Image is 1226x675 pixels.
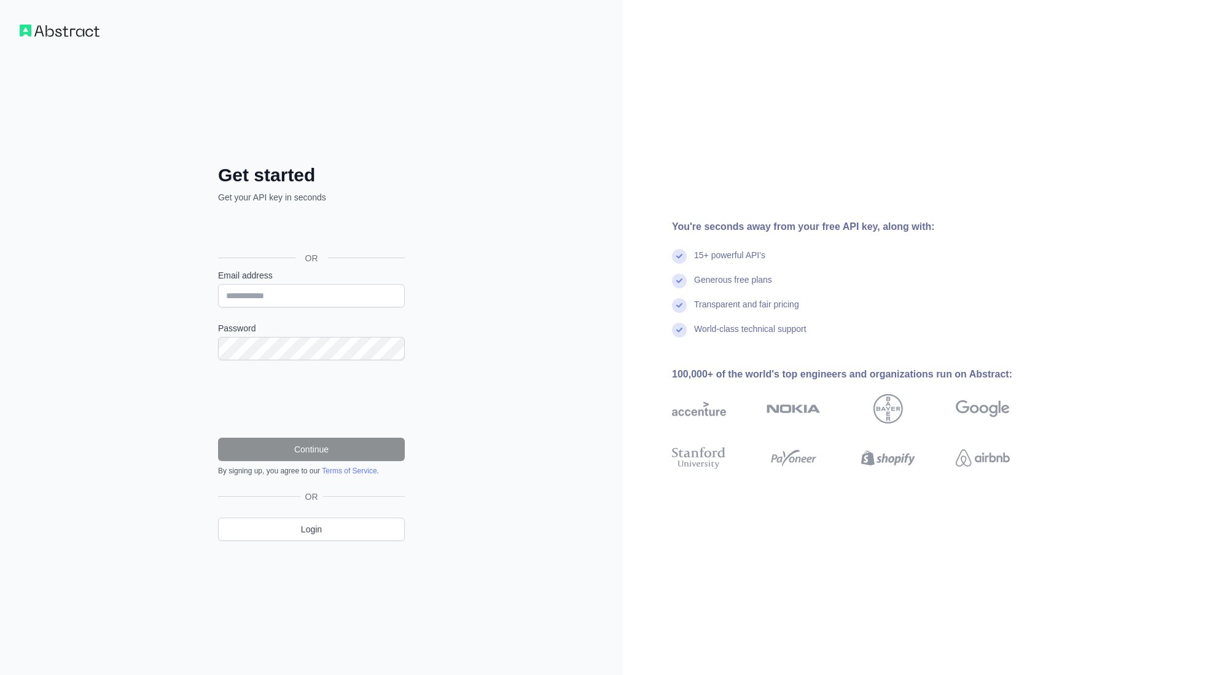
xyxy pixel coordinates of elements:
[218,269,405,282] label: Email address
[873,394,903,424] img: bayer
[20,25,100,37] img: Workflow
[322,467,377,475] a: Terms of Service
[694,249,765,274] div: 15+ powerful API's
[694,298,799,323] div: Transparent and fair pricing
[672,274,687,288] img: check mark
[218,322,405,334] label: Password
[956,394,1010,424] img: google
[218,375,405,423] iframe: reCAPTCHA
[212,217,408,244] iframe: Sign in with Google Button
[694,274,772,298] div: Generous free plans
[672,444,726,472] img: stanford university
[694,323,806,347] div: World-class technical support
[672,298,687,313] img: check mark
[767,394,821,424] img: nokia
[672,367,1049,382] div: 100,000+ of the world's top engineers and organizations run on Abstract:
[672,219,1049,234] div: You're seconds away from your free API key, along with:
[218,518,405,541] a: Login
[300,491,323,503] span: OR
[861,444,915,472] img: shopify
[672,323,687,337] img: check mark
[767,444,821,472] img: payoneer
[295,252,328,264] span: OR
[672,249,687,264] img: check mark
[672,394,726,424] img: accenture
[956,444,1010,472] img: airbnb
[218,438,405,461] button: Continue
[218,164,405,186] h2: Get started
[218,191,405,203] p: Get your API key in seconds
[218,466,405,476] div: By signing up, you agree to our .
